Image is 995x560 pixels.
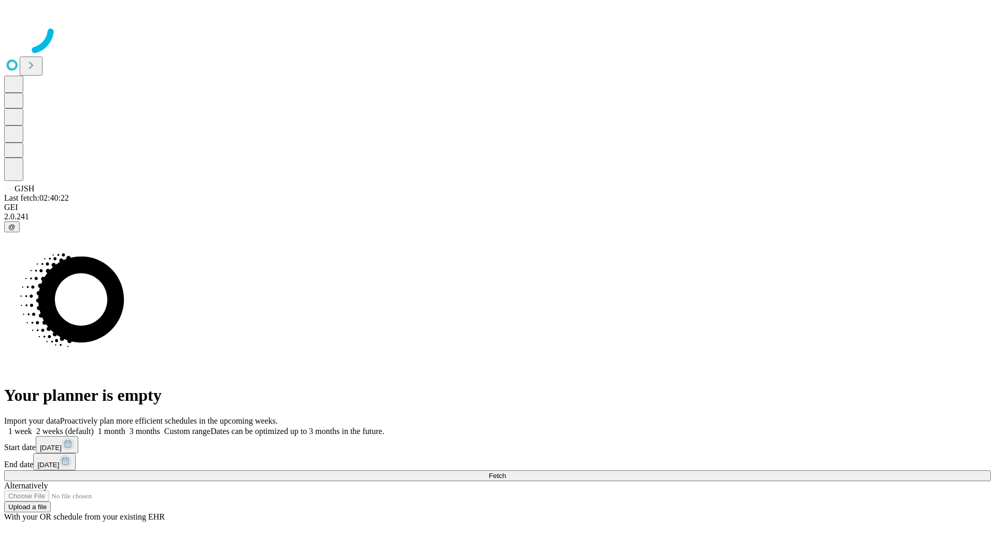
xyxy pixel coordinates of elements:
[4,512,165,521] span: With your OR schedule from your existing EHR
[164,427,210,436] span: Custom range
[8,223,16,231] span: @
[4,212,991,221] div: 2.0.241
[4,481,48,490] span: Alternatively
[36,427,94,436] span: 2 weeks (default)
[130,427,160,436] span: 3 months
[4,501,51,512] button: Upload a file
[210,427,384,436] span: Dates can be optimized up to 3 months in the future.
[4,453,991,470] div: End date
[4,386,991,405] h1: Your planner is empty
[489,472,506,480] span: Fetch
[4,221,20,232] button: @
[37,461,59,469] span: [DATE]
[33,453,76,470] button: [DATE]
[40,444,62,452] span: [DATE]
[36,436,78,453] button: [DATE]
[4,470,991,481] button: Fetch
[4,416,60,425] span: Import your data
[60,416,278,425] span: Proactively plan more efficient schedules in the upcoming weeks.
[4,193,69,202] span: Last fetch: 02:40:22
[8,427,32,436] span: 1 week
[15,184,34,193] span: GJSH
[98,427,125,436] span: 1 month
[4,203,991,212] div: GEI
[4,436,991,453] div: Start date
